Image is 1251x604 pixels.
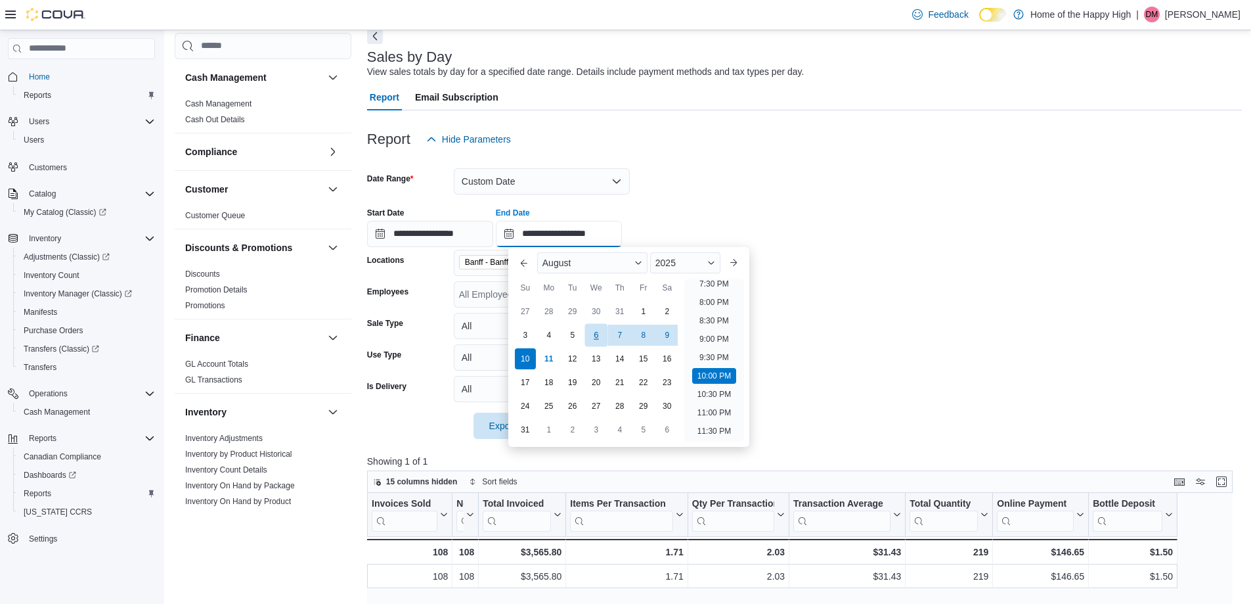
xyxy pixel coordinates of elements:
a: Inventory On Hand by Product [185,497,291,506]
div: Total Quantity [910,498,978,511]
div: day-10 [515,348,536,369]
div: $1.50 [1093,569,1173,584]
nav: Complex example [8,62,155,582]
div: day-7 [609,325,630,346]
span: Users [24,114,155,129]
input: Dark Mode [979,8,1007,22]
a: GL Account Totals [185,360,248,369]
div: day-15 [633,348,654,369]
span: Dashboards [18,467,155,483]
span: Banff - Banff Caribou - Fire & Flower [459,255,584,269]
div: day-22 [633,372,654,393]
button: Transaction Average [793,498,901,532]
a: My Catalog (Classic) [18,204,112,220]
div: Total Invoiced [483,498,551,511]
span: Adjustments (Classic) [18,249,155,265]
label: Locations [367,255,405,266]
button: Invoices Sold [372,498,448,532]
div: day-18 [538,372,560,393]
a: Canadian Compliance [18,449,106,465]
a: Promotions [185,301,225,310]
button: Home [3,67,160,86]
div: Net Sold [456,498,464,511]
div: Fr [633,277,654,298]
div: $31.43 [793,569,901,584]
a: Purchase Orders [18,323,89,338]
button: Inventory [24,231,66,246]
div: day-23 [657,372,678,393]
button: Canadian Compliance [13,448,160,466]
button: Inventory [325,404,341,420]
div: day-2 [562,419,583,440]
button: Compliance [185,145,322,158]
span: Reports [18,486,155,501]
p: [PERSON_NAME] [1165,7,1240,22]
button: Enter fullscreen [1214,474,1229,490]
div: Finance [175,356,351,393]
div: day-14 [609,348,630,369]
span: Transfers [18,360,155,375]
a: Home [24,69,55,85]
div: Tu [562,277,583,298]
label: Start Date [367,208,405,218]
div: day-3 [515,325,536,346]
div: Online Payment [997,498,1074,511]
div: day-30 [586,301,607,322]
button: Catalog [24,186,61,202]
a: Discounts [185,269,220,279]
a: Reports [18,486,56,501]
div: $31.43 [793,544,901,560]
div: Transaction Average [793,498,890,532]
button: Purchase Orders [13,321,160,340]
div: View sales totals by day for a specified date range. Details include payment methods and tax type... [367,65,804,79]
span: GL Account Totals [185,359,248,369]
div: Invoices Sold [372,498,437,511]
span: My Catalog (Classic) [24,207,106,218]
span: Dashboards [24,470,76,480]
button: Reports [24,430,62,446]
div: day-2 [657,301,678,322]
button: Total Quantity [910,498,988,532]
button: Total Invoiced [483,498,561,532]
li: 7:30 PM [694,276,734,292]
span: Users [29,116,49,127]
li: 10:30 PM [692,386,736,402]
div: Sa [657,277,678,298]
button: Inventory [185,406,322,419]
button: Users [3,112,160,131]
div: Bottle Deposit [1093,498,1162,532]
span: Banff - Banff Caribou - Fire & Flower [465,256,567,269]
label: Is Delivery [367,381,406,392]
div: day-6 [657,419,678,440]
button: Next month [723,252,744,273]
span: Cash Management [24,407,90,417]
span: Home [29,72,50,82]
div: day-5 [633,419,654,440]
span: Report [370,84,399,110]
div: $1.50 [1093,544,1173,560]
div: day-25 [538,396,560,417]
div: day-3 [586,419,607,440]
li: 10:00 PM [692,368,736,384]
span: Promotion Details [185,285,248,295]
button: Users [24,114,55,129]
div: day-29 [633,396,654,417]
span: Settings [29,534,57,544]
div: 108 [371,544,448,560]
button: Keyboard shortcuts [1172,474,1187,490]
div: 108 [456,544,474,560]
span: Settings [24,530,155,547]
div: Mo [538,277,560,298]
a: Customer Queue [185,211,245,220]
a: Inventory On Hand by Package [185,481,295,490]
a: GL Transactions [185,375,242,384]
div: day-21 [609,372,630,393]
h3: Compliance [185,145,237,158]
span: Sort fields [482,476,517,487]
button: Customer [325,181,341,197]
button: Qty Per Transaction [692,498,785,532]
button: All [454,376,630,402]
div: day-26 [562,396,583,417]
span: Reports [24,90,51,101]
